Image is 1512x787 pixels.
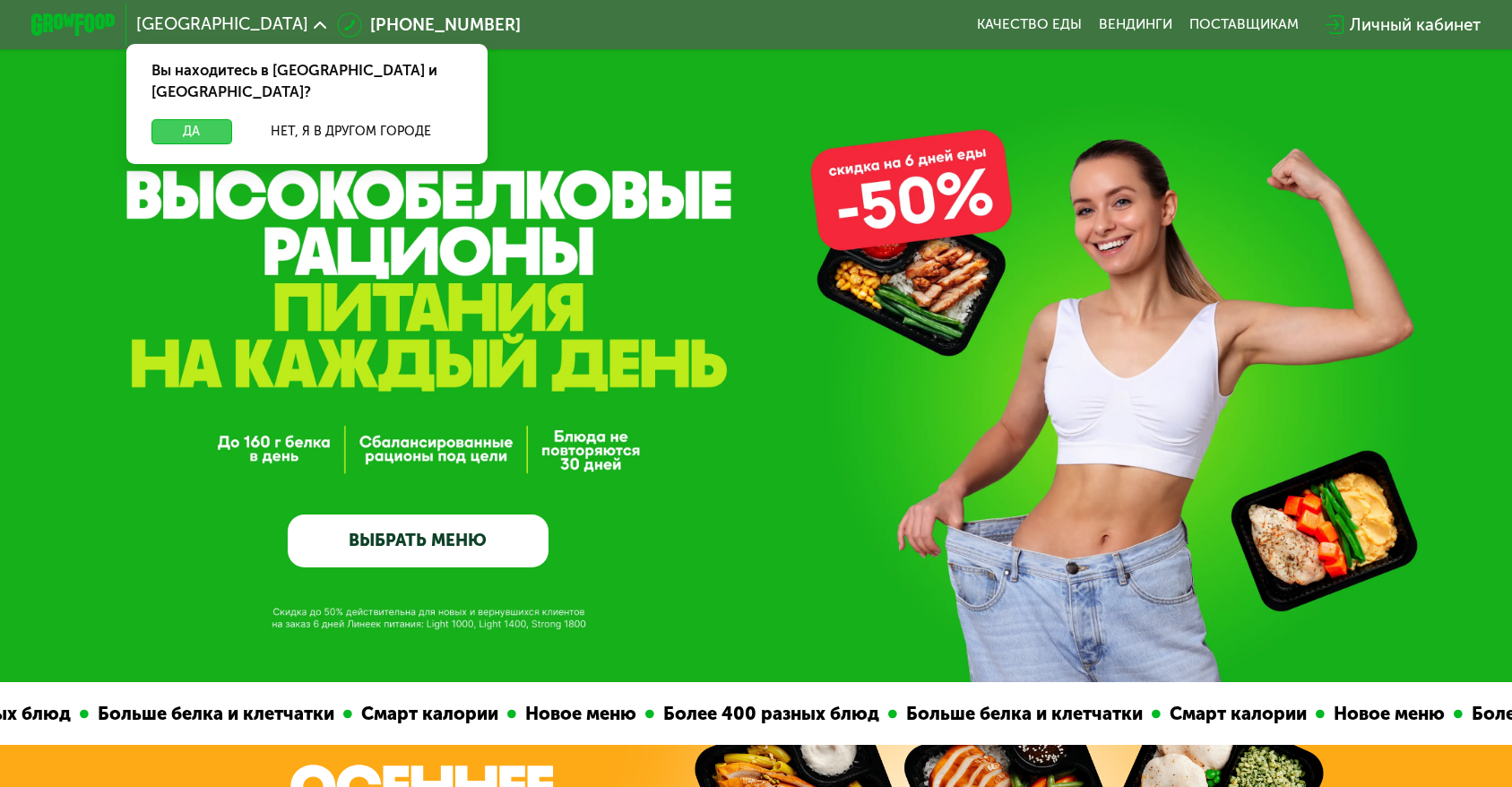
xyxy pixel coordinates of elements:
div: Более 400 разных блюд [605,700,839,728]
div: Личный кабинет [1350,13,1481,38]
a: ВЫБРАТЬ МЕНЮ [288,515,549,567]
button: Нет, я в другом городе [240,119,462,144]
a: Качество еды [977,16,1082,33]
div: Новое меню [1275,700,1404,728]
div: Вы находитесь в [GEOGRAPHIC_DATA] и [GEOGRAPHIC_DATA]? [126,44,488,119]
div: Смарт калории [303,700,458,728]
a: [PHONE_NUMBER] [337,13,521,38]
button: Да [151,119,232,144]
span: [GEOGRAPHIC_DATA] [136,16,308,33]
div: Смарт калории [1111,700,1266,728]
div: Новое меню [467,700,596,728]
div: Больше белка и клетчатки [848,700,1102,728]
div: Больше белка и клетчатки [39,700,294,728]
div: поставщикам [1189,16,1299,33]
a: Вендинги [1099,16,1172,33]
